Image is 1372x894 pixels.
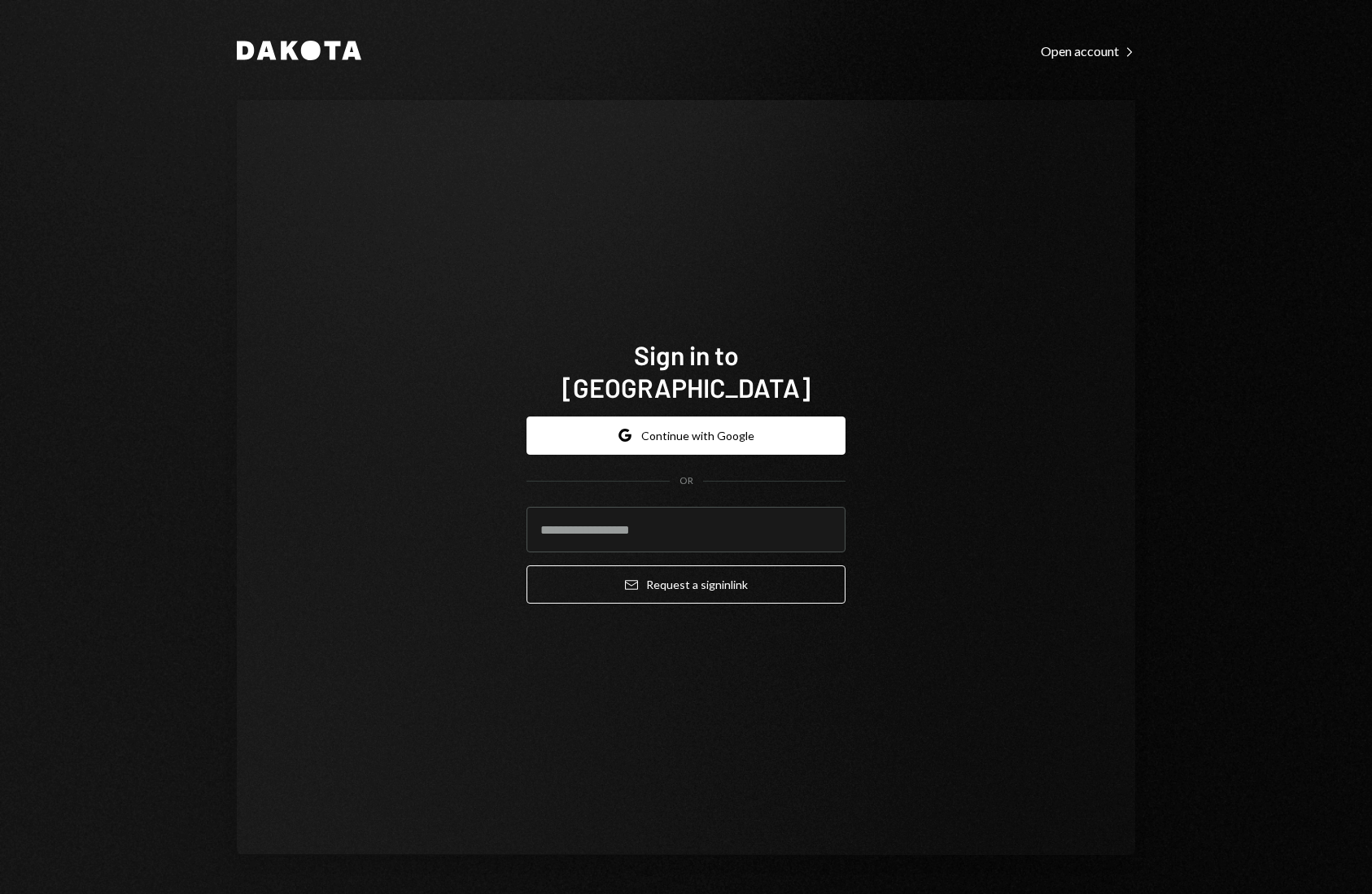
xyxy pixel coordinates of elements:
[527,565,845,604] button: Request a signinlink
[1041,41,1135,59] a: Open account
[527,416,845,455] button: Continue with Google
[679,474,693,488] div: OR
[527,338,845,403] h1: Sign in to [GEOGRAPHIC_DATA]
[1041,43,1135,59] div: Open account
